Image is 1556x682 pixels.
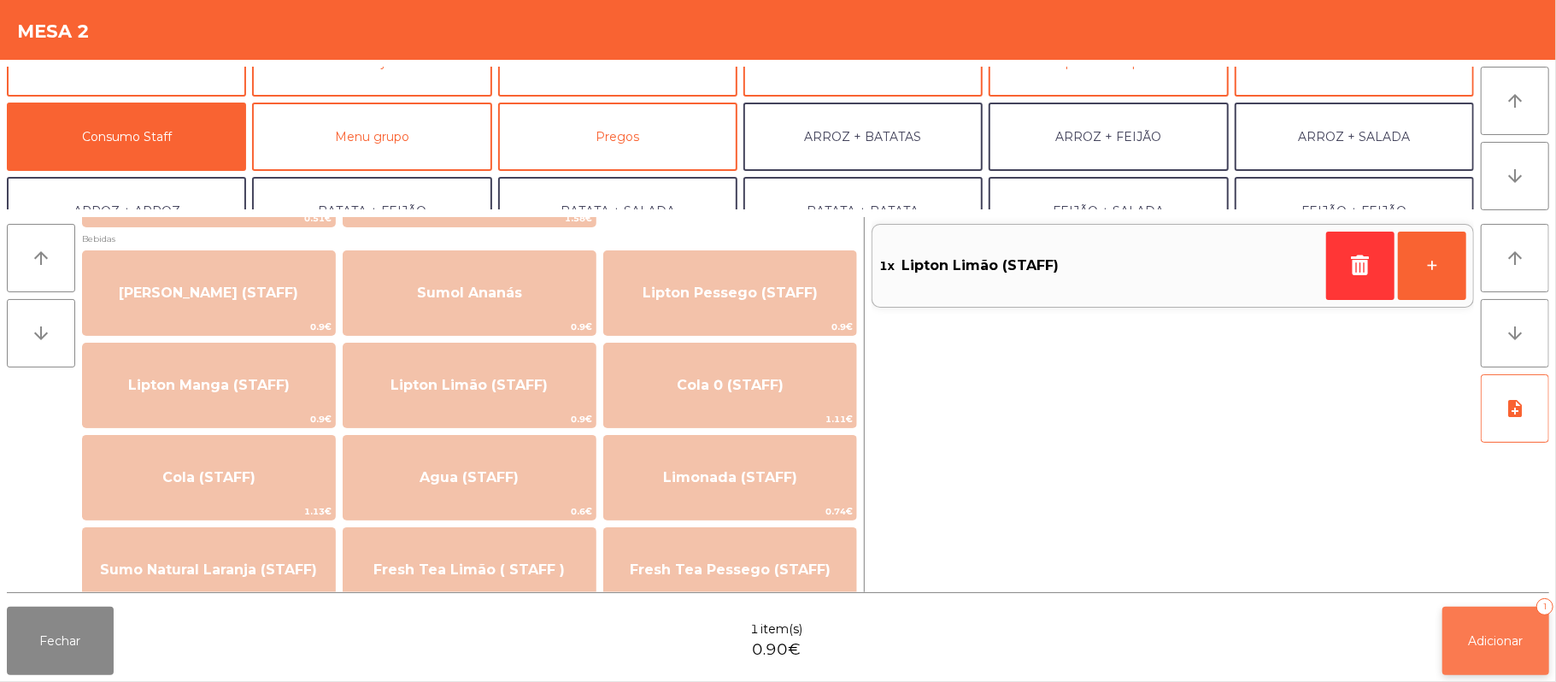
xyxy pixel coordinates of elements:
[162,469,255,485] span: Cola (STAFF)
[752,638,801,661] span: 0.90€
[119,285,298,301] span: [PERSON_NAME] (STAFF)
[743,177,983,245] button: BATATA + BATATA
[1505,398,1525,419] i: note_add
[252,177,491,245] button: BATATA + FEIJÃO
[760,620,802,638] span: item(s)
[1505,91,1525,111] i: arrow_upward
[343,319,596,335] span: 0.9€
[343,411,596,427] span: 0.9€
[83,210,335,226] span: 0.51€
[750,620,759,638] span: 1
[1235,103,1474,171] button: ARROZ + SALADA
[1442,607,1549,675] button: Adicionar1
[100,561,317,578] span: Sumo Natural Laranja (STAFF)
[498,177,737,245] button: BATATA + SALADA
[252,103,491,171] button: Menu grupo
[31,248,51,268] i: arrow_upward
[7,177,246,245] button: ARROZ + ARROZ
[1481,224,1549,292] button: arrow_upward
[7,607,114,675] button: Fechar
[82,231,857,247] span: Bebidas
[1536,598,1553,615] div: 1
[1505,248,1525,268] i: arrow_upward
[7,224,75,292] button: arrow_upward
[1481,299,1549,367] button: arrow_downward
[417,285,522,301] span: Sumol Ananás
[17,19,90,44] h4: Mesa 2
[420,469,519,485] span: Agua (STAFF)
[31,323,51,344] i: arrow_downward
[989,103,1228,171] button: ARROZ + FEIJÃO
[7,299,75,367] button: arrow_downward
[743,103,983,171] button: ARROZ + BATATAS
[604,503,856,520] span: 0.74€
[343,210,596,226] span: 1.58€
[498,103,737,171] button: Pregos
[1398,232,1466,300] button: +
[604,411,856,427] span: 1.11€
[83,503,335,520] span: 1.13€
[83,319,335,335] span: 0.9€
[901,253,1059,279] span: Lipton Limão (STAFF)
[663,469,797,485] span: Limonada (STAFF)
[989,177,1228,245] button: FEIJÃO + SALADA
[879,253,895,279] span: 1x
[1469,633,1524,649] span: Adicionar
[128,377,290,393] span: Lipton Manga (STAFF)
[643,285,818,301] span: Lipton Pessego (STAFF)
[1505,166,1525,186] i: arrow_downward
[630,561,831,578] span: Fresh Tea Pessego (STAFF)
[373,561,565,578] span: Fresh Tea Limão ( STAFF )
[1481,67,1549,135] button: arrow_upward
[7,103,246,171] button: Consumo Staff
[83,411,335,427] span: 0.9€
[1481,142,1549,210] button: arrow_downward
[1235,177,1474,245] button: FEIJÃO + FEIJÃO
[604,319,856,335] span: 0.9€
[1481,374,1549,443] button: note_add
[677,377,784,393] span: Cola 0 (STAFF)
[343,503,596,520] span: 0.6€
[390,377,548,393] span: Lipton Limão (STAFF)
[1505,323,1525,344] i: arrow_downward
